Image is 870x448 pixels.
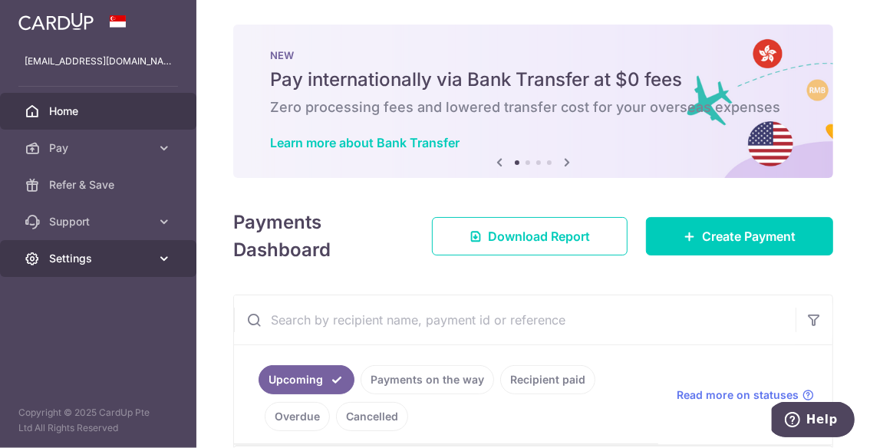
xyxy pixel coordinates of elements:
iframe: Opens a widget where you can find more information [772,402,855,440]
p: [EMAIL_ADDRESS][DOMAIN_NAME] [25,54,172,69]
a: Upcoming [259,365,354,394]
span: Help [35,11,66,25]
span: Settings [49,251,150,266]
a: Recipient paid [500,365,595,394]
a: Overdue [265,402,330,431]
h5: Pay internationally via Bank Transfer at $0 fees [270,68,796,92]
span: Download Report [488,227,590,245]
span: Home [49,104,150,119]
span: Refer & Save [49,177,150,193]
a: Download Report [432,217,628,255]
input: Search by recipient name, payment id or reference [234,295,796,344]
a: Payments on the way [361,365,494,394]
h4: Payments Dashboard [233,209,404,264]
img: Bank transfer banner [233,25,833,178]
p: NEW [270,49,796,61]
span: Create Payment [702,227,796,245]
span: Support [49,214,150,229]
a: Create Payment [646,217,833,255]
span: Read more on statuses [677,387,799,403]
img: CardUp [18,12,94,31]
a: Read more on statuses [677,387,814,403]
h6: Zero processing fees and lowered transfer cost for your overseas expenses [270,98,796,117]
a: Cancelled [336,402,408,431]
span: Pay [49,140,150,156]
a: Learn more about Bank Transfer [270,135,460,150]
